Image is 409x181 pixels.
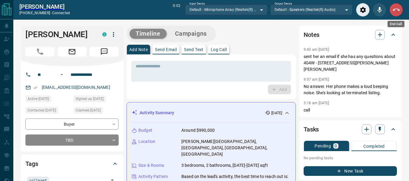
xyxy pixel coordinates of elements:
[304,124,319,134] h2: Tasks
[25,157,119,171] div: Tags
[173,3,180,17] p: 0:02
[190,2,205,6] label: Input Device
[58,71,65,78] button: Open
[90,47,119,57] span: Message
[58,47,87,57] span: Email
[25,107,71,115] div: Sat Aug 16 2025
[25,47,54,57] span: Call
[33,86,38,90] svg: Email Verified
[155,47,177,52] p: Send Email
[28,107,56,113] span: Contacted [DATE]
[138,127,152,134] p: Budget
[363,144,385,148] p: Completed
[304,101,329,105] p: 5:18 am [DATE]
[25,134,119,146] div: TBD
[138,162,164,169] p: Size & Rooms
[388,21,404,27] div: End Call
[315,144,331,148] p: Pending
[304,166,397,176] button: New Task
[373,3,386,17] div: Mute
[25,159,38,169] h2: Tags
[25,30,93,39] h1: [PERSON_NAME]
[211,47,227,52] p: Log Call
[304,30,319,40] h2: Notes
[356,3,370,17] div: Audio Settings
[304,47,329,52] p: 9:40 am [DATE]
[304,107,397,113] p: call
[74,95,119,104] div: Mon May 20 2024
[42,85,110,90] a: [EMAIL_ADDRESS][DOMAIN_NAME]
[25,118,119,130] div: Buyer
[102,32,107,37] div: condos.ca
[76,107,101,113] span: Claimed [DATE]
[185,5,267,15] div: Default - Microphone Array (Realtek(R) Audio)
[19,3,70,10] a: [PERSON_NAME]
[76,96,104,102] span: Signed up [DATE]
[275,2,292,6] label: Output Device
[304,154,397,163] p: No pending tasks
[304,83,397,96] p: No answer. Her phone makes a loud beeping noise. She's looking at terminated listing.
[52,11,70,15] span: connected
[270,5,352,15] div: Default - Speakers (Realtek(R) Audio)
[74,107,119,115] div: Sat Aug 16 2025
[181,162,268,169] p: 3 bedrooms, 2 bathrooms, [DATE]-[DATE] sqft
[304,27,397,42] div: Notes
[184,47,203,52] p: Send Text
[19,10,70,16] p: [PHONE_NUMBER] -
[304,53,397,73] p: sent her an email if she has any questions about 404W - [STREET_ADDRESS][PERSON_NAME][PERSON_NAME]
[181,127,215,134] p: Around $990,000
[130,29,167,39] button: Timeline
[132,107,291,118] div: Activity Summary[DATE]
[271,110,282,116] p: [DATE]
[304,122,397,137] div: Tasks
[129,47,148,52] p: Add Note
[138,173,168,180] p: Activity Pattern
[138,138,155,145] p: Location
[181,138,291,157] p: [PERSON_NAME][GEOGRAPHIC_DATA], [GEOGRAPHIC_DATA], [GEOGRAPHIC_DATA], [GEOGRAPHIC_DATA]
[28,96,49,102] span: Active [DATE]
[25,95,71,104] div: Sat Aug 16 2025
[304,77,329,82] p: 9:37 am [DATE]
[335,144,337,148] p: 0
[169,29,213,39] button: Campaigns
[140,110,174,116] p: Activity Summary
[389,3,403,17] div: End Call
